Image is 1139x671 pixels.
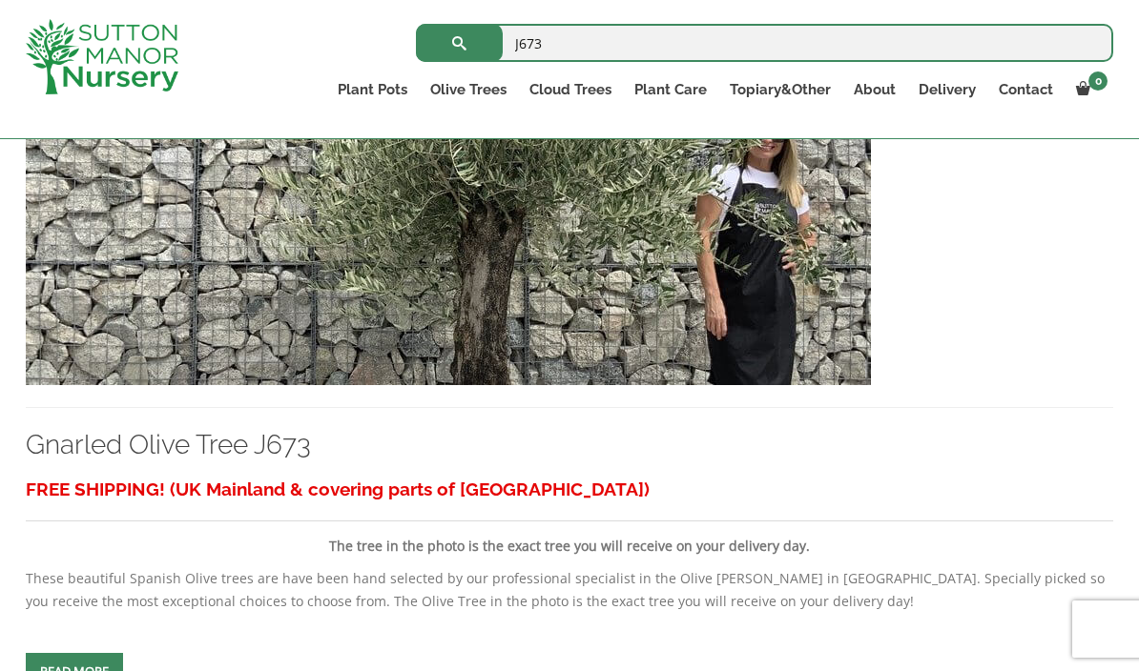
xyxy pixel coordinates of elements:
[419,76,518,103] a: Olive Trees
[1065,76,1113,103] a: 0
[26,429,311,460] a: Gnarled Olive Tree J673
[26,472,1113,507] h3: FREE SHIPPING! (UK Mainland & covering parts of [GEOGRAPHIC_DATA])
[907,76,987,103] a: Delivery
[26,472,1113,613] div: These beautiful Spanish Olive trees are have been hand selected by our professional specialist in...
[842,76,907,103] a: About
[329,537,810,555] strong: The tree in the photo is the exact tree you will receive on your delivery day.
[623,76,718,103] a: Plant Care
[718,76,842,103] a: Topiary&Other
[518,76,623,103] a: Cloud Trees
[326,76,419,103] a: Plant Pots
[416,24,1113,62] input: Search...
[1088,71,1108,91] span: 0
[26,170,871,188] a: Gnarled Olive Tree J673
[26,19,178,94] img: logo
[987,76,1065,103] a: Contact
